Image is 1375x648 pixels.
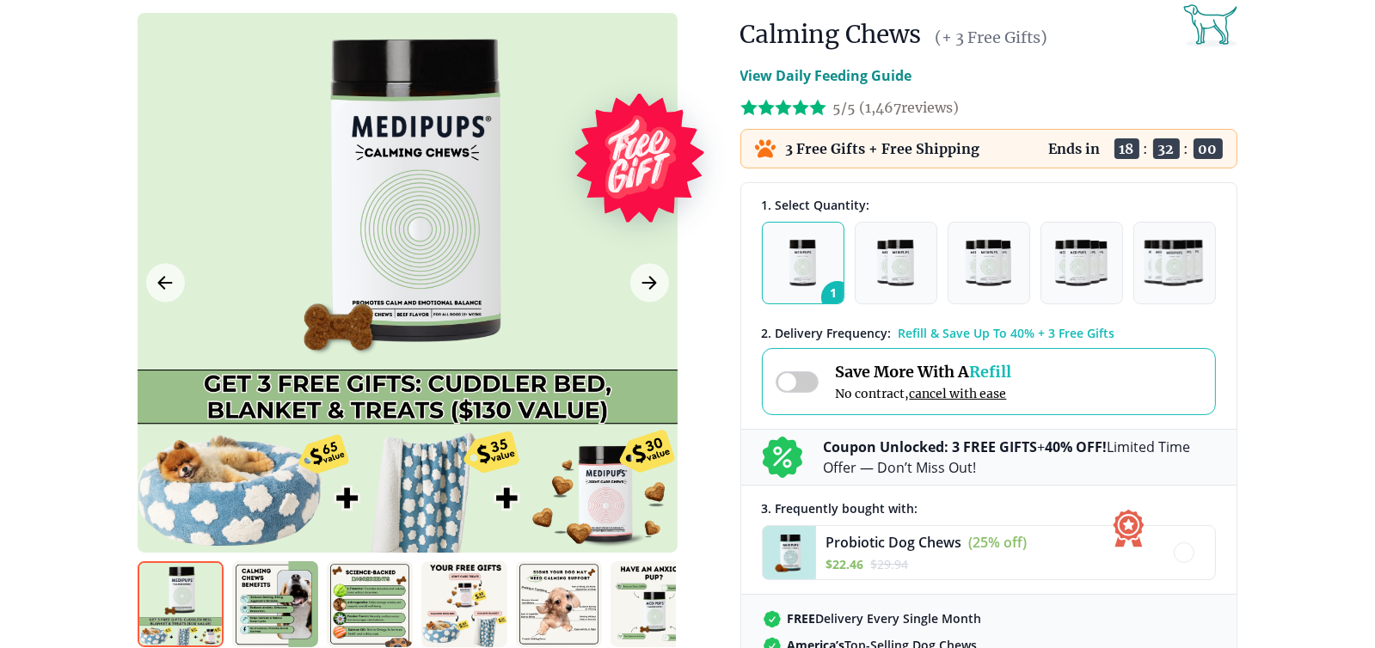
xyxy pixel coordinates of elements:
span: $ 29.94 [871,556,909,572]
span: 5/5 ( 1,467 reviews) [833,99,960,116]
img: Calming Chews | Natural Dog Supplements [138,561,224,647]
span: (+ 3 Free Gifts) [936,28,1048,47]
img: Calming Chews | Natural Dog Supplements [611,561,697,647]
strong: FREE [788,610,816,627]
p: 3 Free Gifts + Free Shipping [786,140,980,157]
p: + Limited Time Offer — Don’t Miss Out! [824,437,1216,478]
img: Calming Chews | Natural Dog Supplements [421,561,507,647]
div: 1. Select Quantity: [762,197,1216,213]
span: Probiotic Dog Chews [826,533,962,552]
img: Calming Chews | Natural Dog Supplements [516,561,602,647]
span: : [1184,140,1189,157]
span: 2 . Delivery Frequency: [762,325,892,341]
span: No contract, [836,386,1012,401]
span: 1 [821,281,854,314]
img: Calming Chews | Natural Dog Supplements [232,561,318,647]
span: Save More With A [836,362,1012,382]
span: Refill & Save Up To 40% + 3 Free Gifts [899,325,1115,341]
img: Pack of 4 - Natural Dog Supplements [1055,240,1108,286]
span: cancel with ease [910,386,1007,401]
p: Ends in [1049,140,1101,157]
span: Delivery Every Single Month [788,610,982,627]
p: View Daily Feeding Guide [740,65,912,86]
img: Pack of 5 - Natural Dog Supplements [1144,240,1206,286]
img: Pack of 3 - Natural Dog Supplements [966,240,1010,286]
h1: Calming Chews [740,19,922,50]
img: Calming Chews | Natural Dog Supplements [327,561,413,647]
span: 3 . Frequently bought with: [762,500,918,517]
span: : [1144,140,1149,157]
span: Refill [970,362,1012,382]
img: Probiotic Dog Chews - Medipups [763,526,816,579]
span: (25% off) [969,533,1028,552]
b: 40% OFF! [1046,437,1108,456]
span: 18 [1114,138,1139,159]
span: 32 [1153,138,1180,159]
span: $ 22.46 [826,556,864,572]
img: Pack of 1 - Natural Dog Supplements [789,240,816,286]
span: 00 [1194,138,1223,159]
b: Coupon Unlocked: 3 FREE GIFTS [824,437,1038,456]
button: Previous Image [146,264,185,303]
button: 1 [762,222,844,304]
button: Next Image [630,264,669,303]
img: Pack of 2 - Natural Dog Supplements [877,240,913,286]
